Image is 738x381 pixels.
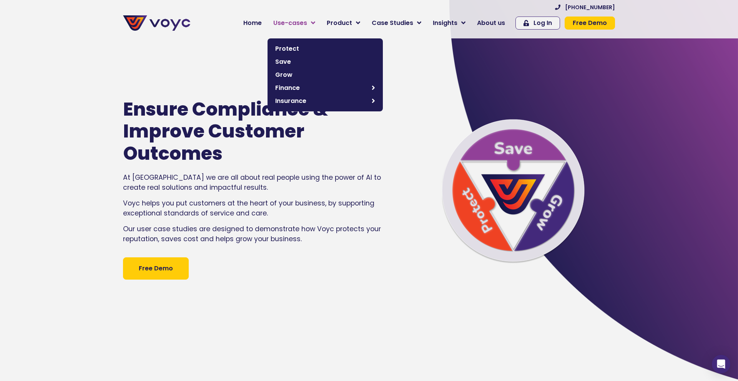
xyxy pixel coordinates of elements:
[275,70,375,80] span: Grow
[123,15,190,31] img: voyc-full-logo
[471,15,511,31] a: About us
[123,224,386,244] p: Our user case studies are designed to demonstrate how Voyc protects your reputation, saves cost a...
[268,15,321,31] a: Use-cases
[712,355,730,373] div: Open Intercom Messenger
[565,17,615,30] a: Free Demo
[534,20,552,26] span: Log In
[102,31,121,40] span: Phone
[565,5,615,10] span: [PHONE_NUMBER]
[275,44,375,53] span: Protect
[555,5,615,10] a: [PHONE_NUMBER]
[243,18,262,28] span: Home
[123,257,189,280] a: Free Demo
[102,62,128,71] span: Job title
[573,20,607,26] span: Free Demo
[273,18,307,28] span: Use-cases
[271,68,379,81] a: Grow
[275,57,375,66] span: Save
[123,98,363,165] h1: Ensure Compliance & Improve Customer Outcomes
[238,15,268,31] a: Home
[477,18,505,28] span: About us
[271,55,379,68] a: Save
[139,264,173,273] span: Free Demo
[366,15,427,31] a: Case Studies
[515,17,560,30] a: Log In
[427,15,471,31] a: Insights
[275,83,368,93] span: Finance
[271,42,379,55] a: Protect
[372,18,413,28] span: Case Studies
[327,18,352,28] span: Product
[123,172,386,193] p: At [GEOGRAPHIC_DATA] we are all about real people using the power of AI to create real solutions ...
[123,198,386,219] p: Voyc helps you put customers at the heart of your business, by supporting exceptional standards o...
[271,94,379,108] a: Insurance
[271,81,379,94] a: Finance
[321,15,366,31] a: Product
[158,160,194,167] a: Privacy Policy
[433,18,457,28] span: Insights
[275,96,368,106] span: Insurance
